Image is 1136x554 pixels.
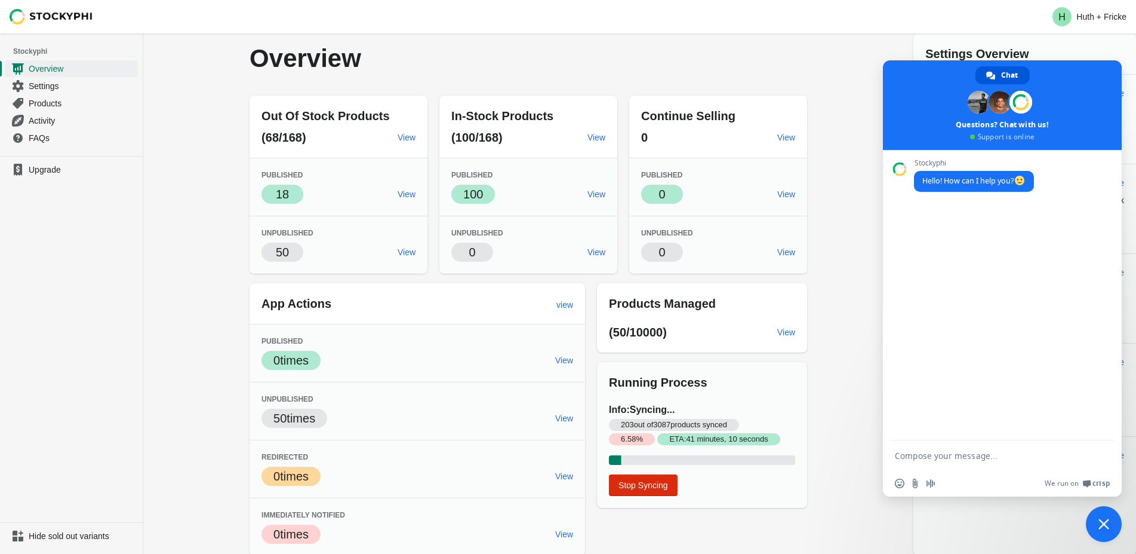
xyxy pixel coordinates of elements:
p: 0 [469,244,476,261]
a: Settings [5,77,138,94]
span: View [777,327,795,337]
button: Stop Syncing [609,475,678,496]
span: View [777,247,795,257]
span: 0 [641,131,648,144]
a: We run onCrisp [1045,479,1110,488]
span: Published [261,171,303,179]
span: View [777,189,795,199]
span: 203 out of 3087 products synced [609,419,739,431]
span: In-Stock Products [451,109,553,123]
a: Upgrade [5,161,138,178]
span: View [398,247,415,257]
span: View [777,133,795,142]
div: Chat [975,66,1030,84]
span: View [555,414,573,423]
span: Running Process [609,376,707,389]
span: Crisp [1092,479,1110,488]
span: Settings [29,80,136,92]
span: 18 [276,188,289,201]
a: View [393,241,420,263]
span: 0 [659,246,666,259]
span: Immediately Notified [261,511,345,519]
span: Redirected [261,453,308,461]
a: view [552,294,578,316]
span: 50 [276,246,289,259]
span: Unpublished [451,229,503,237]
span: Audio message [926,479,935,488]
a: View [550,350,578,371]
span: Settings Overview [925,47,1029,60]
a: View [393,127,420,148]
span: 0 times [273,528,309,541]
span: Stockyphi [13,45,143,57]
span: View [587,189,605,199]
span: View [555,472,573,481]
a: View [772,183,800,205]
a: View [583,127,610,148]
a: FAQs [5,129,138,146]
a: View [772,322,800,343]
span: Activity [29,115,136,127]
span: View [587,247,605,257]
a: Products [5,94,138,112]
span: Products [29,97,136,109]
span: 0 times [273,354,309,367]
span: 100 [463,188,483,201]
a: View [583,241,610,263]
span: We run on [1045,479,1079,488]
span: Continue Selling [641,109,735,123]
span: Published [451,171,492,179]
span: View [398,189,415,199]
span: Hide sold out variants [29,530,136,542]
span: Send a file [910,479,920,488]
a: View [583,183,610,205]
span: Chat [1001,66,1018,84]
span: Published [261,337,303,345]
div: Close chat [1086,506,1122,542]
span: (50/10000) [609,326,667,339]
span: Stockyphi [914,159,1034,167]
button: Avatar with initials HHuth + Fricke [1048,5,1131,29]
a: View [772,241,800,263]
img: Stockyphi [10,9,93,25]
span: ETA: 41 minutes, 10 seconds [657,433,780,445]
span: View [398,133,415,142]
a: View [550,466,578,487]
span: Products Managed [609,297,716,310]
a: View [772,127,800,148]
a: Activity [5,112,138,129]
span: View [555,356,573,365]
span: Hello! How can I help you? [922,176,1026,186]
span: 0 times [273,470,309,483]
span: Published [641,171,682,179]
span: Overview [29,63,136,75]
span: Unpublished [261,229,313,237]
span: 6.58 % [609,433,655,445]
p: Overview [250,45,579,72]
span: View [555,529,573,539]
span: Upgrade [29,164,136,176]
span: Unpublished [261,395,313,403]
span: 0 [659,188,666,201]
a: View [550,408,578,429]
span: view [556,300,573,310]
span: Insert an emoji [895,479,904,488]
span: Avatar with initials H [1052,7,1072,26]
span: (68/168) [261,131,306,144]
text: H [1059,12,1066,22]
span: Stop Syncing [618,480,668,490]
a: Overview [5,60,138,77]
span: (100/168) [451,131,503,144]
a: Hide sold out variants [5,528,138,544]
textarea: Compose your message... [895,451,1083,461]
span: FAQs [29,132,136,144]
a: View [550,524,578,545]
span: 50 times [273,412,315,425]
span: View [587,133,605,142]
a: View [393,183,420,205]
p: Huth + Fricke [1076,12,1126,22]
h3: Info: Syncing... [609,403,795,446]
span: Out Of Stock Products [261,109,389,123]
span: Unpublished [641,229,693,237]
span: App Actions [261,297,331,310]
